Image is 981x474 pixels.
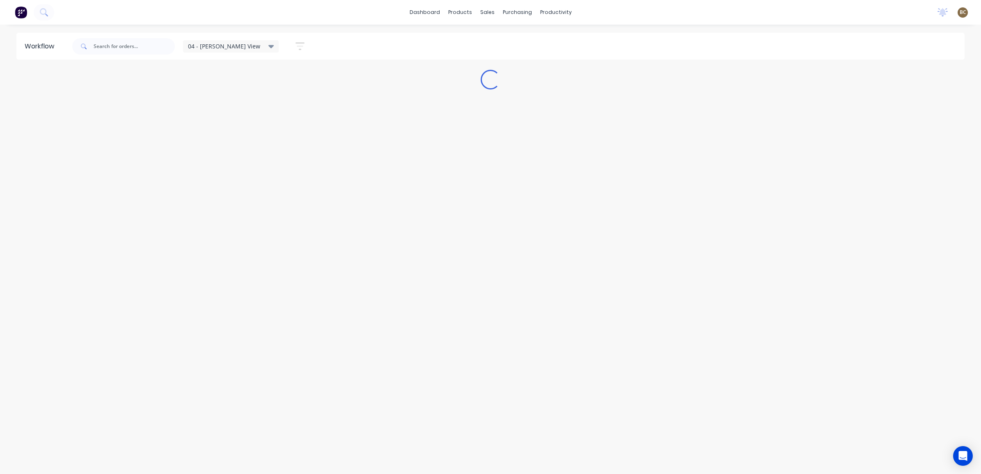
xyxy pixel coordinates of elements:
a: dashboard [406,6,444,18]
input: Search for orders... [94,38,175,55]
div: products [444,6,476,18]
div: Open Intercom Messenger [953,446,973,466]
img: Factory [15,6,27,18]
span: BC [960,9,966,16]
div: purchasing [499,6,536,18]
div: sales [476,6,499,18]
div: Workflow [25,41,58,51]
span: 04 - [PERSON_NAME] View [188,42,260,50]
div: productivity [536,6,576,18]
